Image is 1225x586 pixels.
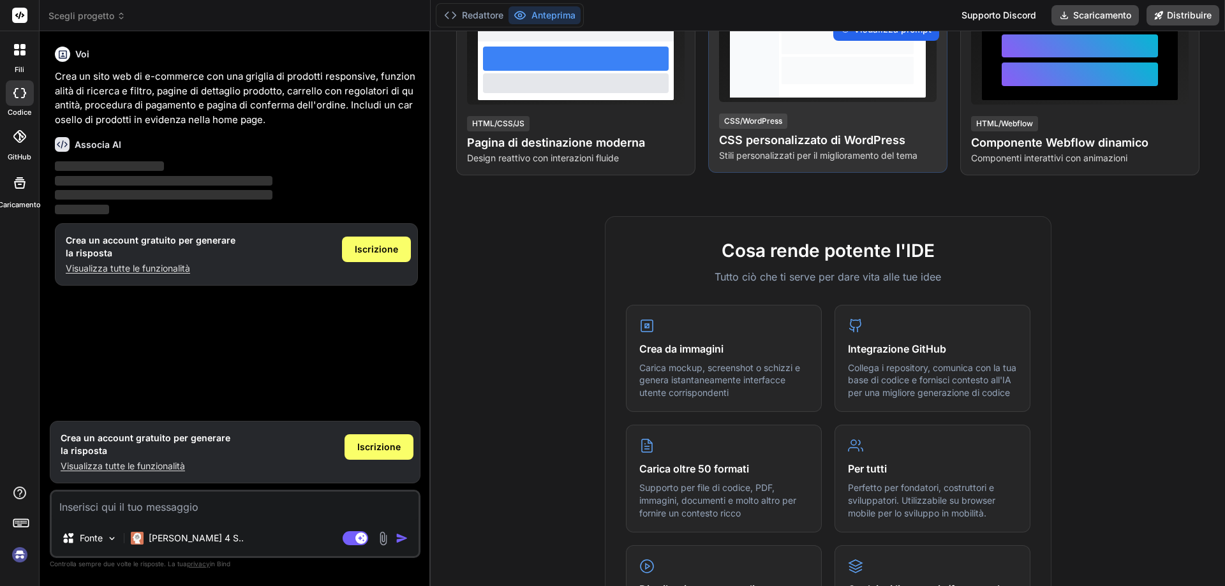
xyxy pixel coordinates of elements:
[976,119,1033,128] font: HTML/Webflow
[9,544,31,566] img: registrazione
[75,48,89,59] font: Voi
[15,65,24,74] font: fili
[715,270,941,283] font: Tutto ciò che ti serve per dare vita alle tue idee
[355,244,398,254] font: Iscrizione
[80,532,103,543] font: Fonte
[467,152,619,163] font: Design reattivo con interazioni fluide
[719,150,917,161] font: Stili personalizzati per il miglioramento del tema
[8,108,31,117] font: codice
[66,263,190,274] font: Visualizza tutte le funzionalità
[961,10,1036,20] font: Supporto Discord
[50,560,187,568] font: Controlla sempre due volte le risposte. La tua
[107,533,117,544] img: Scegli i modelli
[376,531,390,546] img: attaccamento
[61,432,230,443] font: Crea un account gratuito per generare
[55,70,415,126] font: Crea un sito web di e-commerce con una griglia di prodotti responsive, funzionalità di ricerca e ...
[848,362,1016,398] font: Collega i repository, comunica con la tua base di codice e fornisci contesto all'IA per una migli...
[1073,10,1131,20] font: Scaricamento
[66,247,112,258] font: la risposta
[722,240,935,261] font: Cosa rende potente l'IDE
[439,6,509,24] button: Redattore
[187,560,210,568] font: privacy
[149,532,244,543] font: [PERSON_NAME] 4 S..
[848,462,887,475] font: Per tutti
[971,152,1127,163] font: Componenti interattivi con animazioni
[639,362,800,398] font: Carica mockup, screenshot o schizzi e genera istantaneamente interfacce utente corrispondenti
[357,441,401,452] font: Iscrizione
[48,10,114,21] font: Scegli progetto
[639,482,796,518] font: Supporto per file di codice, PDF, immagini, documenti e molto altro per fornire un contesto ricco
[1167,10,1212,20] font: Distribuire
[971,136,1148,149] font: Componente Webflow dinamico
[75,139,121,150] font: Associa AI
[509,6,581,24] button: Anteprima
[61,460,185,471] font: Visualizza tutte le funzionalità
[210,560,230,568] font: in Bind
[467,136,645,149] font: Pagina di destinazione moderna
[531,10,575,20] font: Anteprima
[639,462,749,475] font: Carica oltre 50 formati
[719,133,905,147] font: CSS personalizzato di WordPress
[848,342,946,355] font: Integrazione GitHub
[639,342,724,355] font: Crea da immagini
[462,10,503,20] font: Redattore
[66,235,235,245] font: Crea un account gratuito per generare
[61,445,107,456] font: la risposta
[472,119,524,128] font: HTML/CSS/JS
[1051,5,1139,26] button: Scaricamento
[848,482,995,518] font: Perfetto per fondatori, costruttori e sviluppatori. Utilizzabile su browser mobile per lo svilupp...
[131,532,144,545] img: Claude 4 Sonetto
[724,116,782,126] font: CSS/WordPress
[1147,5,1219,26] button: Distribuire
[396,532,408,545] img: icona
[8,152,31,161] font: GitHub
